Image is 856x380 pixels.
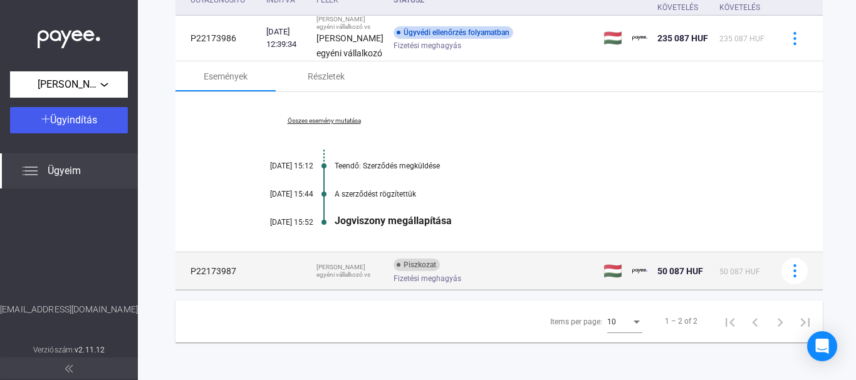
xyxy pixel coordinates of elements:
[308,69,345,84] div: Részletek
[238,162,313,170] div: [DATE] 15:12
[598,252,627,290] td: 🇭🇺
[175,252,261,290] td: P22173987
[394,271,461,286] span: Fizetési meghagyás
[316,33,384,58] strong: [PERSON_NAME] egyéni vállalkozó
[266,26,306,51] div: [DATE] 12:39:34
[550,314,602,329] div: Items per page:
[316,264,384,279] div: [PERSON_NAME] egyéni vállalkozó vs
[657,33,708,43] span: 235 087 HUF
[10,107,128,133] button: Ügyindítás
[632,31,647,46] img: payee-logo
[718,309,743,334] button: First page
[598,16,627,61] td: 🇭🇺
[175,16,261,61] td: P22173986
[632,264,647,279] img: payee-logo
[238,190,313,198] div: [DATE] 15:44
[788,32,801,45] img: more-blue
[788,264,801,277] img: more-blue
[38,23,100,49] img: white-payee-white-dot.svg
[50,114,97,126] span: Ügyindítás
[204,69,248,84] div: Események
[238,218,313,227] div: [DATE] 15:52
[48,163,81,178] span: Ügyeim
[657,266,703,276] span: 50 087 HUF
[335,162,760,170] div: Teendő: Szerződés megküldése
[719,34,765,43] span: 235 087 HUF
[768,309,793,334] button: Next page
[793,309,818,334] button: Last page
[394,26,513,39] div: Ügyvédi ellenőrzés folyamatban
[665,314,697,329] div: 1 – 2 of 2
[607,314,642,329] mat-select: Items per page:
[781,25,808,51] button: more-blue
[23,163,38,178] img: list.svg
[394,259,440,271] div: Piszkozat
[41,115,50,123] img: plus-white.svg
[75,346,105,354] strong: v2.11.12
[743,309,768,334] button: Previous page
[65,365,73,372] img: arrow-double-left-grey.svg
[335,190,760,198] div: A szerződést rögzítettük
[607,317,616,326] span: 10
[38,77,100,92] span: [PERSON_NAME] egyéni vállalkozó
[335,215,760,227] div: Jogviszony megállapítása
[719,267,760,276] span: 50 087 HUF
[394,38,461,53] span: Fizetési meghagyás
[781,258,808,284] button: more-blue
[238,117,410,125] a: Összes esemény mutatása
[316,16,384,31] div: [PERSON_NAME] egyéni vállalkozó vs
[807,331,837,361] div: Open Intercom Messenger
[10,71,128,98] button: [PERSON_NAME] egyéni vállalkozó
